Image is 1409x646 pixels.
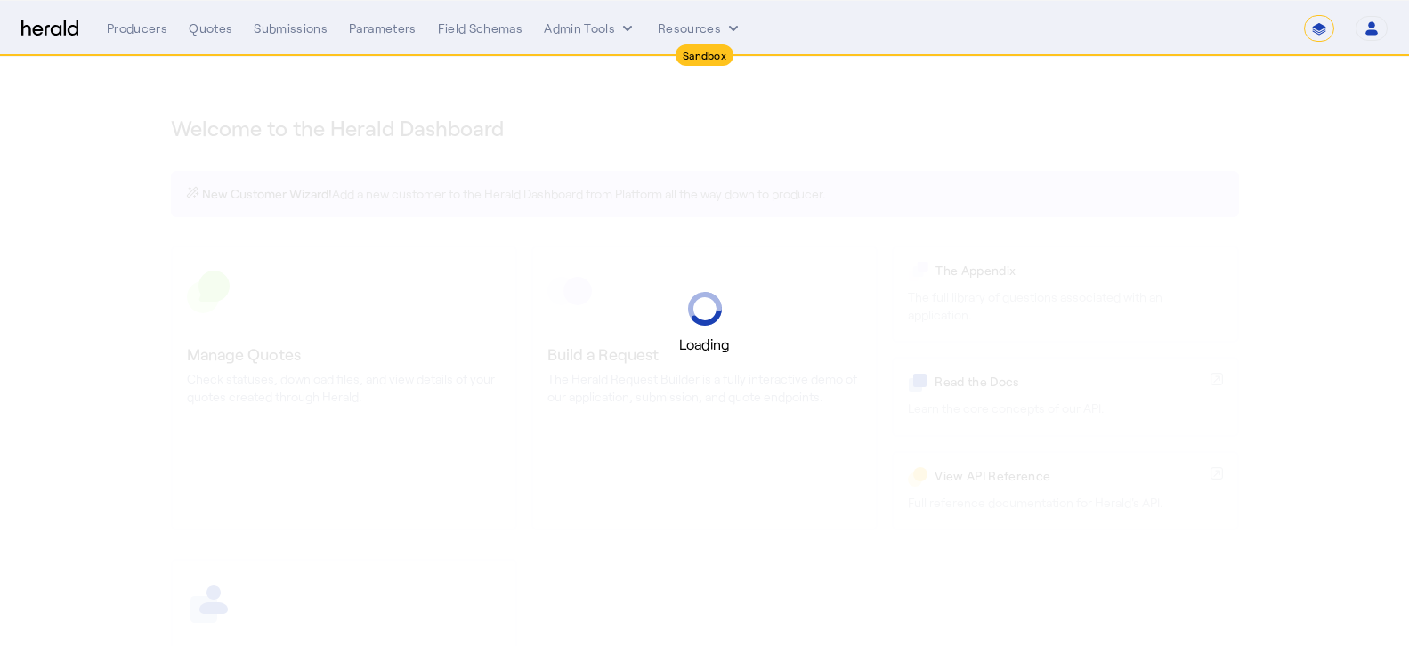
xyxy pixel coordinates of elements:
[544,20,636,37] button: internal dropdown menu
[107,20,167,37] div: Producers
[658,20,742,37] button: Resources dropdown menu
[438,20,523,37] div: Field Schemas
[349,20,417,37] div: Parameters
[21,20,78,37] img: Herald Logo
[676,44,733,66] div: Sandbox
[189,20,232,37] div: Quotes
[254,20,328,37] div: Submissions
